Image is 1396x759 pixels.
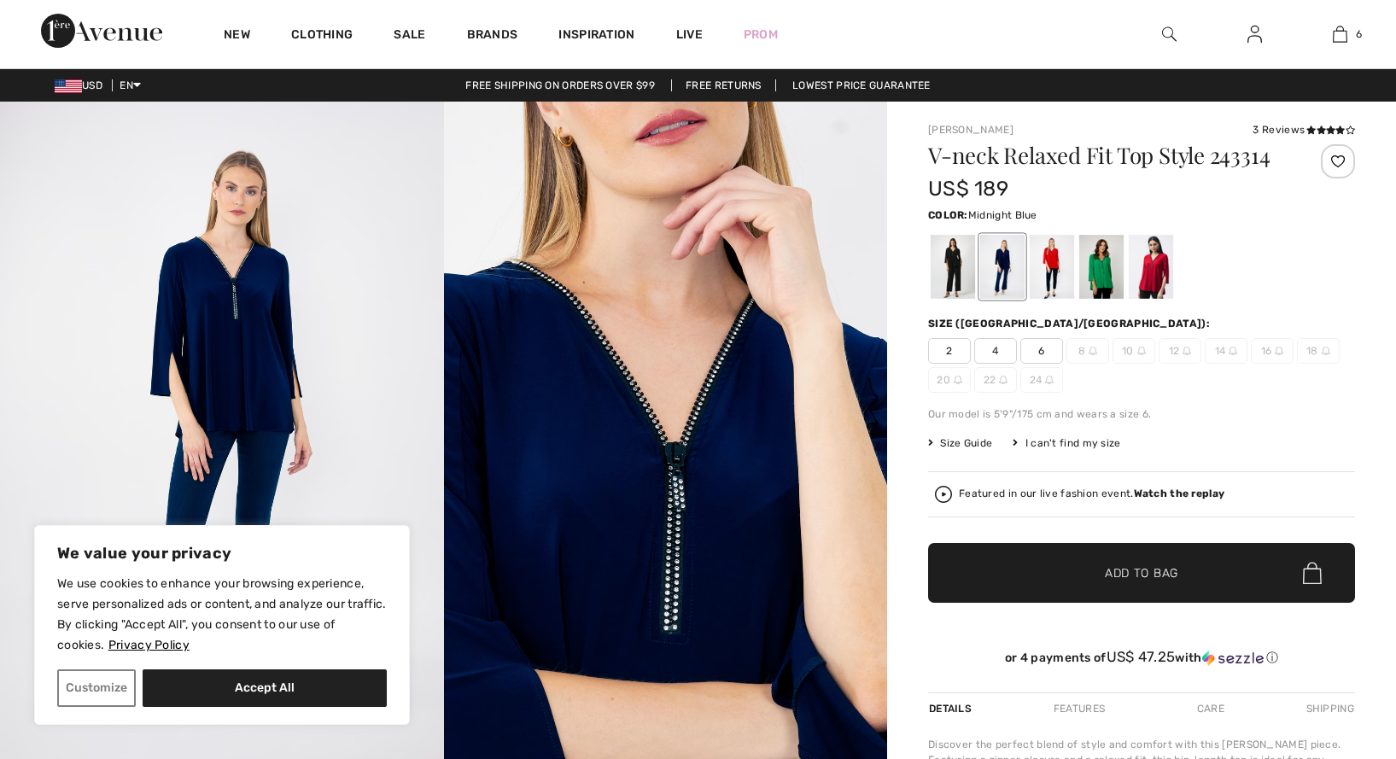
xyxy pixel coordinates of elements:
span: 24 [1020,367,1063,393]
span: 22 [974,367,1017,393]
a: Prom [744,26,778,44]
span: Midnight Blue [968,209,1037,221]
img: ring-m.svg [1183,347,1191,355]
span: 16 [1251,338,1294,364]
a: Sale [394,27,425,45]
a: Brands [467,27,518,45]
div: Features [1039,693,1119,724]
button: Add to Bag [928,543,1355,603]
span: US$ 189 [928,177,1008,201]
div: We value your privacy [34,525,410,725]
button: Customize [57,669,136,707]
img: ring-m.svg [1229,347,1237,355]
div: 3 Reviews [1253,122,1355,137]
div: I can't find my size [1013,435,1120,451]
span: 12 [1159,338,1201,364]
span: 6 [1020,338,1063,364]
a: New [224,27,250,45]
h1: V-neck Relaxed Fit Top Style 243314 [928,144,1284,166]
p: We use cookies to enhance your browsing experience, serve personalized ads or content, and analyz... [57,574,387,656]
img: ring-m.svg [1089,347,1097,355]
a: [PERSON_NAME] [928,124,1013,136]
img: search the website [1162,24,1177,44]
span: Inspiration [558,27,634,45]
span: US$ 47.25 [1107,648,1176,665]
img: ring-m.svg [1045,376,1054,384]
button: Accept All [143,669,387,707]
div: or 4 payments of with [928,649,1355,666]
a: Clothing [291,27,353,45]
img: Sezzle [1202,651,1264,666]
div: Our model is 5'9"/175 cm and wears a size 6. [928,406,1355,422]
a: Live [676,26,703,44]
img: My Info [1247,24,1262,44]
p: We value your privacy [57,543,387,563]
div: Midnight Blue [980,235,1025,299]
a: Free Returns [671,79,776,91]
div: Shipping [1302,693,1355,724]
span: 10 [1113,338,1155,364]
span: 14 [1205,338,1247,364]
div: Care [1183,693,1239,724]
span: 6 [1356,26,1362,42]
div: Lipstick Red 173 [1030,235,1074,299]
img: ring-m.svg [1322,347,1330,355]
div: Featured in our live fashion event. [959,488,1224,499]
a: Free shipping on orders over $99 [452,79,669,91]
strong: Watch the replay [1134,488,1225,499]
div: Black [931,235,975,299]
span: 20 [928,367,971,393]
img: ring-m.svg [1137,347,1146,355]
div: Radiant red [1129,235,1173,299]
span: 8 [1066,338,1109,364]
span: USD [55,79,109,91]
div: or 4 payments ofUS$ 47.25withSezzle Click to learn more about Sezzle [928,649,1355,672]
span: EN [120,79,141,91]
img: 1ère Avenue [41,14,162,48]
span: Color: [928,209,968,221]
div: Size ([GEOGRAPHIC_DATA]/[GEOGRAPHIC_DATA]): [928,316,1213,331]
img: ring-m.svg [999,376,1008,384]
span: 4 [974,338,1017,364]
img: Bag.svg [1303,562,1322,584]
a: Sign In [1234,24,1276,45]
img: My Bag [1333,24,1347,44]
div: Details [928,693,976,724]
a: Lowest Price Guarantee [779,79,944,91]
div: Envy [1079,235,1124,299]
img: ring-m.svg [954,376,962,384]
span: 2 [928,338,971,364]
img: US Dollar [55,79,82,93]
span: Add to Bag [1105,564,1178,582]
span: Size Guide [928,435,992,451]
span: 18 [1297,338,1340,364]
a: 6 [1298,24,1381,44]
a: Privacy Policy [108,637,190,653]
img: Watch the replay [935,486,952,503]
img: ring-m.svg [1275,347,1283,355]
